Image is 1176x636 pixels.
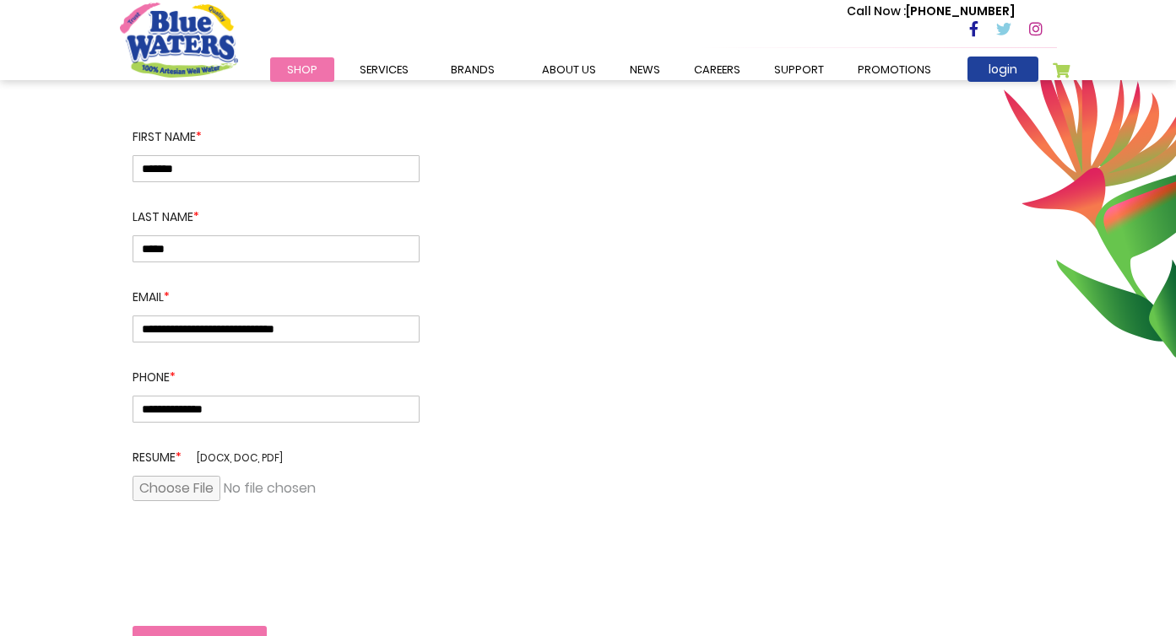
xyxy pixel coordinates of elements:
span: Shop [287,62,317,78]
span: Services [360,62,409,78]
a: about us [525,57,613,82]
p: [PHONE_NUMBER] [847,3,1015,20]
a: Promotions [841,57,948,82]
img: career-intro-leaves.png [1003,52,1176,358]
label: Last Name [133,182,420,235]
a: support [757,57,841,82]
a: store logo [120,3,238,77]
label: Resume [133,423,420,476]
iframe: reCAPTCHA [133,552,389,617]
label: Email [133,262,420,315]
label: First name [133,128,420,155]
a: login [967,57,1038,82]
span: [docx, doc, pdf] [197,450,283,465]
a: News [613,57,677,82]
a: careers [677,57,757,82]
label: Phone [133,342,420,396]
span: Call Now : [847,3,906,19]
span: Brands [451,62,495,78]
